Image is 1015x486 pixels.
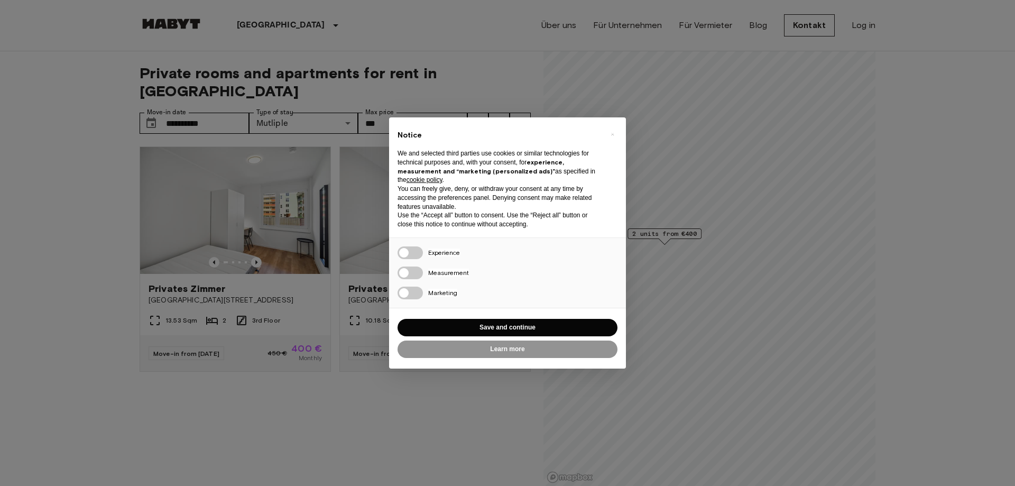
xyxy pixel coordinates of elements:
[428,289,457,297] span: Marketing
[398,158,564,175] strong: experience, measurement and “marketing (personalized ads)”
[398,319,617,336] button: Save and continue
[611,128,614,141] span: ×
[407,176,442,184] a: cookie policy
[604,126,621,143] button: Close this notice
[428,269,469,277] span: Measurement
[398,149,601,185] p: We and selected third parties use cookies or similar technologies for technical purposes and, wit...
[398,130,601,141] h2: Notice
[398,211,601,229] p: Use the “Accept all” button to consent. Use the “Reject all” button or close this notice to conti...
[398,185,601,211] p: You can freely give, deny, or withdraw your consent at any time by accessing the preferences pane...
[398,341,617,358] button: Learn more
[428,249,460,256] span: Experience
